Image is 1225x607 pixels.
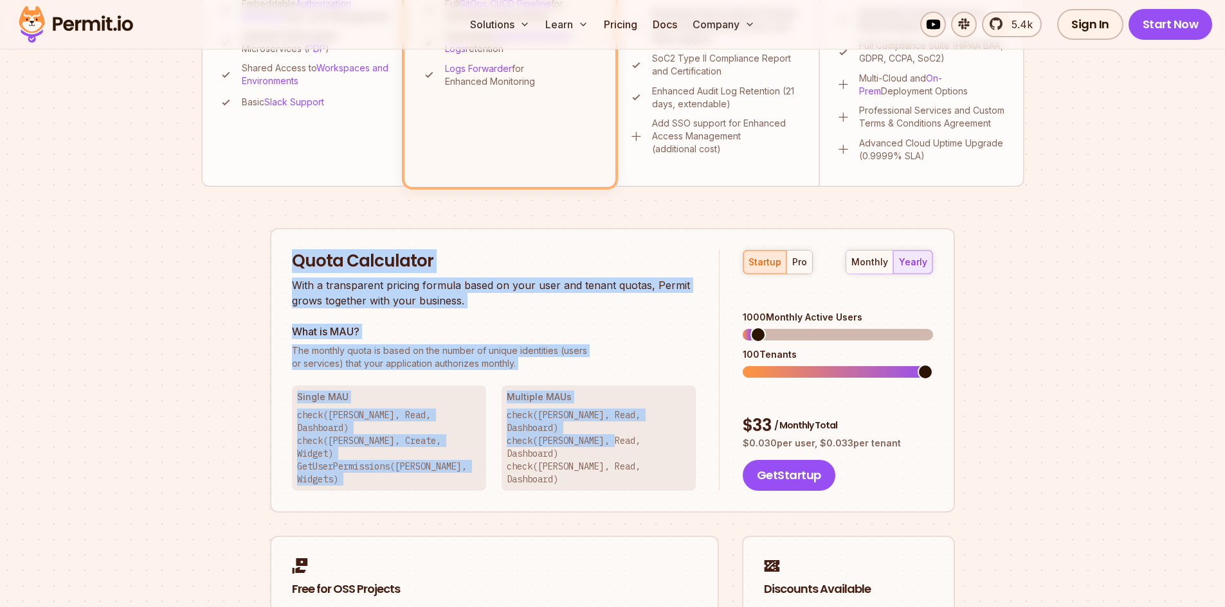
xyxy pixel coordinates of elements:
button: Solutions [465,12,535,37]
a: Logs Forwarder [445,63,512,74]
p: or services) that your application authorizes monthly. [292,344,696,370]
h3: Single MAU [297,391,481,403]
h3: What is MAU? [292,324,696,339]
p: SoC2 Type II Compliance Report and Certification [652,52,803,78]
p: Shared Access to [242,62,392,87]
button: Company [687,12,760,37]
a: PDP [307,43,325,54]
span: / Monthly Total [774,419,837,432]
a: Start Now [1129,9,1213,40]
span: The monthly quota is based on the number of unique identities (users [292,344,696,357]
div: monthly [851,256,888,268]
p: Enhanced Audit Log Retention (21 days, extendable) [652,85,803,110]
h2: Discounts Available [764,581,933,597]
p: Advanced Cloud Uptime Upgrade (0.9999% SLA) [859,137,1008,163]
h2: Free for OSS Projects [292,581,697,597]
img: Permit logo [13,3,139,46]
h2: Quota Calculator [292,250,696,273]
a: 5.4k [982,12,1042,37]
div: 100 Tenants [743,348,933,361]
p: Multi-Cloud and Deployment Options [859,72,1008,98]
p: Professional Services and Custom Terms & Conditions Agreement [859,104,1008,130]
a: Pricing [599,12,642,37]
p: for Enhanced Monitoring [445,62,599,88]
p: check([PERSON_NAME], Read, Dashboard) check([PERSON_NAME], Create, Widget) GetUserPermissions([PE... [297,409,481,486]
button: GetStartup [743,460,835,491]
p: Add SSO support for Enhanced Access Management (additional cost) [652,117,803,155]
a: Sign In [1057,9,1123,40]
p: With a transparent pricing formula based on your user and tenant quotas, Permit grows together wi... [292,277,696,308]
a: Docs [648,12,682,37]
span: 5.4k [1004,17,1033,32]
a: Slack Support [264,96,324,107]
p: Full Compliance Suite (HIPAA BAA, GDPR, CCPA, SoC2) [859,39,1008,65]
a: On-Prem [859,73,942,96]
p: $ 0.030 per user, $ 0.033 per tenant [743,437,933,450]
button: Learn [540,12,594,37]
h3: Multiple MAUs [507,391,691,403]
div: $ 33 [743,414,933,437]
p: Basic [242,96,324,109]
div: pro [792,256,807,268]
p: check([PERSON_NAME], Read, Dashboard) check([PERSON_NAME], Read, Dashboard) check([PERSON_NAME], ... [507,409,691,486]
div: 1000 Monthly Active Users [743,311,933,324]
